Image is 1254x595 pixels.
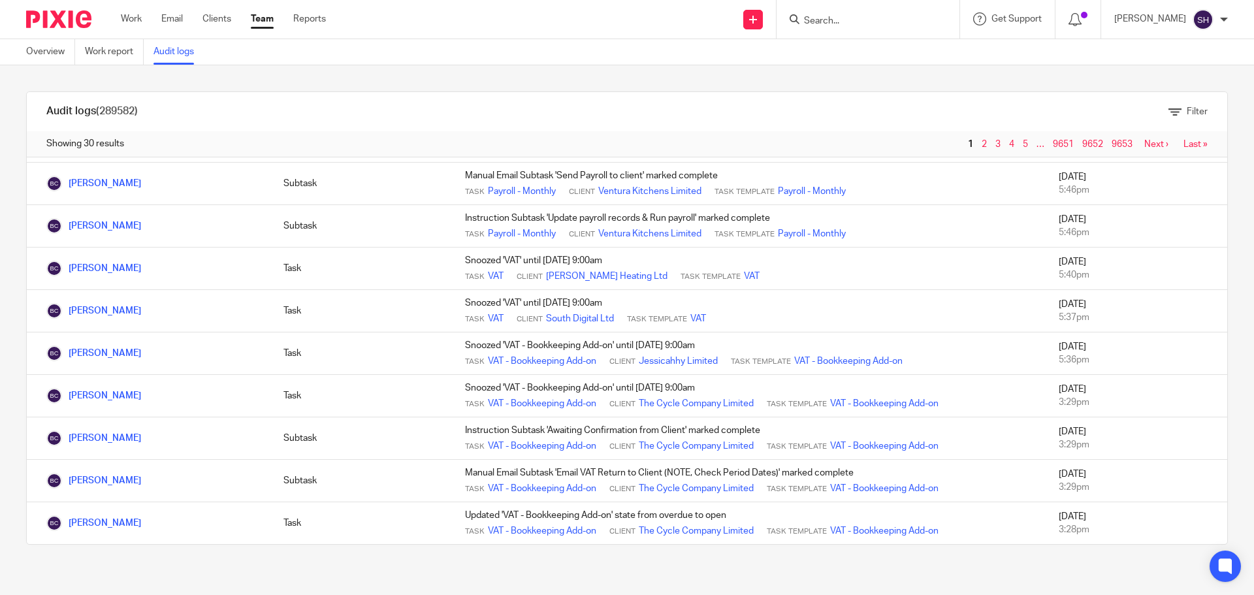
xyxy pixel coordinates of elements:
[767,442,827,452] span: Task Template
[26,10,91,28] img: Pixie
[46,261,62,276] img: Becky Cole
[465,272,485,282] span: Task
[293,12,326,25] a: Reports
[46,221,141,231] a: [PERSON_NAME]
[639,355,718,368] a: Jessicahhy Limited
[830,397,939,410] a: VAT - Bookkeeping Add-on
[627,314,687,325] span: Task Template
[830,440,939,453] a: VAT - Bookkeeping Add-on
[517,272,543,282] span: Client
[639,440,754,453] a: The Cycle Company Limited
[1059,353,1214,366] div: 5:36pm
[1059,184,1214,197] div: 5:46pm
[46,434,141,443] a: [PERSON_NAME]
[46,388,62,404] img: Becky Cole
[488,270,504,283] a: VAT
[1033,137,1048,152] span: …
[488,185,556,198] a: Payroll - Monthly
[546,270,667,283] a: [PERSON_NAME] Heating Ltd
[465,357,485,367] span: Task
[46,137,124,150] span: Showing 30 results
[1046,290,1227,332] td: [DATE]
[465,314,485,325] span: Task
[715,229,775,240] span: Task Template
[46,476,141,485] a: [PERSON_NAME]
[1114,12,1186,25] p: [PERSON_NAME]
[202,12,231,25] a: Clients
[965,137,976,152] span: 1
[46,264,141,273] a: [PERSON_NAME]
[465,399,485,410] span: Task
[452,163,1046,205] td: Manual Email Subtask 'Send Payroll to client' marked complete
[1059,438,1214,451] div: 3:29pm
[270,205,452,248] td: Subtask
[452,248,1046,290] td: Snoozed 'VAT' until [DATE] 9:00am
[1046,163,1227,205] td: [DATE]
[639,482,754,495] a: The Cycle Company Limited
[465,526,485,537] span: Task
[46,391,141,400] a: [PERSON_NAME]
[1046,460,1227,502] td: [DATE]
[465,484,485,494] span: Task
[46,306,141,315] a: [PERSON_NAME]
[465,229,485,240] span: Task
[982,140,987,149] a: 2
[85,39,144,65] a: Work report
[1144,140,1168,149] a: Next ›
[1023,140,1028,149] a: 5
[452,205,1046,248] td: Instruction Subtask 'Update payroll records & Run payroll' marked complete
[488,227,556,240] a: Payroll - Monthly
[1183,140,1208,149] a: Last »
[452,460,1046,502] td: Manual Email Subtask 'Email VAT Return to Client (NOTE, Check Period Dates)' marked complete
[26,39,75,65] a: Overview
[690,312,706,325] a: VAT
[1046,332,1227,375] td: [DATE]
[639,397,754,410] a: The Cycle Company Limited
[488,312,504,325] a: VAT
[452,290,1046,332] td: Snoozed 'VAT' until [DATE] 9:00am
[715,187,775,197] span: Task Template
[609,442,635,452] span: Client
[1112,140,1133,149] a: 9653
[767,484,827,494] span: Task Template
[46,176,62,191] img: Becky Cole
[744,270,760,283] a: VAT
[830,524,939,538] a: VAT - Bookkeeping Add-on
[488,440,596,453] a: VAT - Bookkeeping Add-on
[251,12,274,25] a: Team
[270,290,452,332] td: Task
[270,332,452,375] td: Task
[830,482,939,495] a: VAT - Bookkeeping Add-on
[46,430,62,446] img: Becky Cole
[270,502,452,545] td: Task
[452,502,1046,545] td: Updated 'VAT - Bookkeeping Add-on' state from overdue to open
[46,515,62,531] img: Becky Cole
[1046,205,1227,248] td: [DATE]
[1059,268,1214,281] div: 5:40pm
[452,417,1046,460] td: Instruction Subtask 'Awaiting Confirmation from Client' marked complete
[1059,396,1214,409] div: 3:29pm
[778,185,846,198] a: Payroll - Monthly
[598,185,701,198] a: Ventura Kitchens Limited
[731,357,791,367] span: Task Template
[270,163,452,205] td: Subtask
[1046,502,1227,545] td: [DATE]
[1053,140,1074,149] a: 9651
[1059,523,1214,536] div: 3:28pm
[452,332,1046,375] td: Snoozed 'VAT - Bookkeeping Add-on' until [DATE] 9:00am
[965,139,1208,150] nav: pager
[161,12,183,25] a: Email
[1046,248,1227,290] td: [DATE]
[488,355,596,368] a: VAT - Bookkeeping Add-on
[609,357,635,367] span: Client
[465,187,485,197] span: Task
[803,16,920,27] input: Search
[1059,481,1214,494] div: 3:29pm
[1046,375,1227,417] td: [DATE]
[46,519,141,528] a: [PERSON_NAME]
[609,526,635,537] span: Client
[1082,140,1103,149] a: 9652
[270,375,452,417] td: Task
[569,187,595,197] span: Client
[767,399,827,410] span: Task Template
